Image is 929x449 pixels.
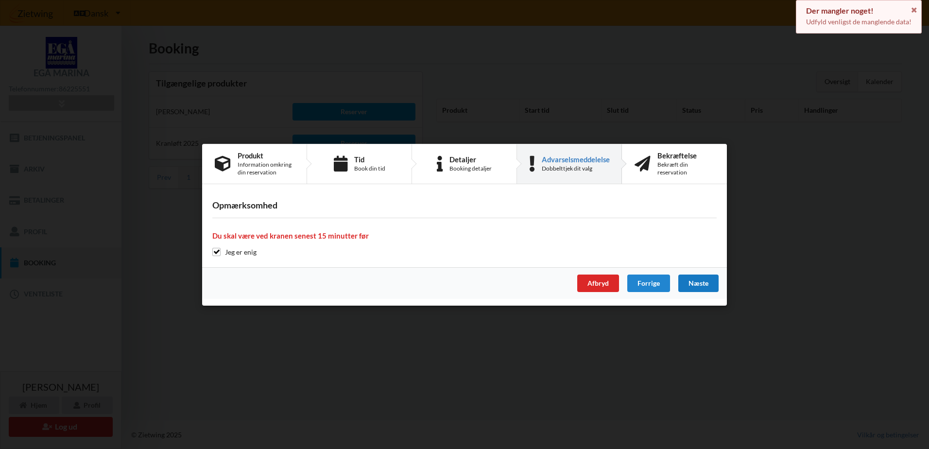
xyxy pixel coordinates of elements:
[806,6,912,16] div: Der mangler noget!
[212,248,257,256] label: Jeg er enig
[238,160,294,176] div: Information omkring din reservation
[238,151,294,159] div: Produkt
[449,164,492,172] div: Booking detaljer
[657,151,714,159] div: Bekræftelse
[627,275,670,292] div: Forrige
[212,231,717,241] h4: Du skal være ved kranen senest 15 minutter før
[678,275,719,292] div: Næste
[449,155,492,163] div: Detaljer
[806,17,912,27] p: Udfyld venligst de manglende data!
[212,200,717,211] h3: Opmærksomhed
[657,160,714,176] div: Bekræft din reservation
[577,275,619,292] div: Afbryd
[542,155,610,163] div: Advarselsmeddelelse
[354,155,385,163] div: Tid
[542,164,610,172] div: Dobbelttjek dit valg
[354,164,385,172] div: Book din tid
